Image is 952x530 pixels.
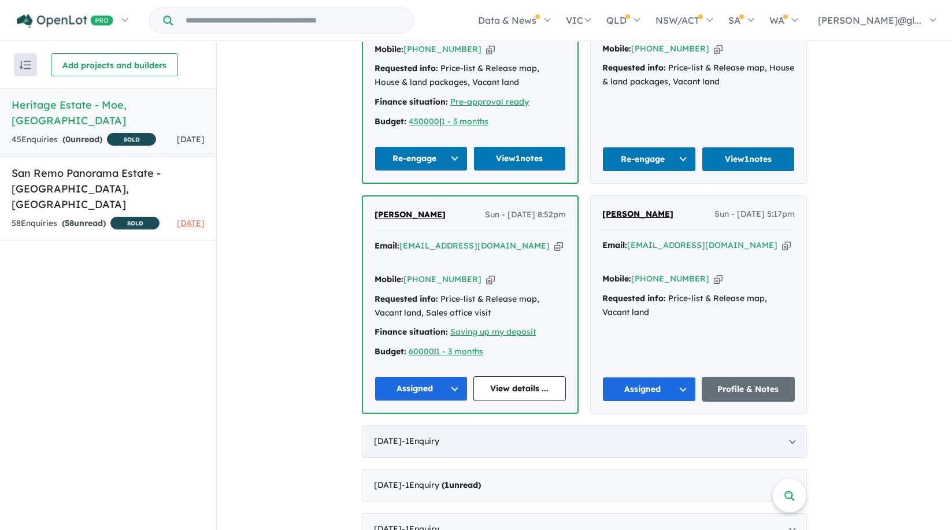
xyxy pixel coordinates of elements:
[714,273,723,285] button: Copy
[473,146,566,171] a: View1notes
[702,377,795,402] a: Profile & Notes
[602,43,631,54] strong: Mobile:
[375,294,438,304] strong: Requested info:
[177,218,205,228] span: [DATE]
[444,480,449,490] span: 1
[602,209,673,219] span: [PERSON_NAME]
[486,43,495,55] button: Copy
[65,134,71,144] span: 0
[62,218,106,228] strong: ( unread)
[442,480,481,490] strong: ( unread)
[441,116,488,127] a: 1 - 3 months
[631,43,709,54] a: [PHONE_NUMBER]
[627,240,777,250] a: [EMAIL_ADDRESS][DOMAIN_NAME]
[602,377,696,402] button: Assigned
[375,116,406,127] strong: Budget:
[602,293,666,303] strong: Requested info:
[399,240,550,251] a: [EMAIL_ADDRESS][DOMAIN_NAME]
[409,116,439,127] a: 450000
[403,44,481,54] a: [PHONE_NUMBER]
[409,346,434,357] a: 60000
[177,134,205,144] span: [DATE]
[602,61,795,89] div: Price-list & Release map, House & land packages, Vacant land
[702,147,795,172] a: View1notes
[602,273,631,284] strong: Mobile:
[450,97,529,107] a: Pre-approval ready
[17,14,113,28] img: Openlot PRO Logo White
[375,209,446,220] span: [PERSON_NAME]
[602,62,666,73] strong: Requested info:
[473,376,566,401] a: View details ...
[12,133,156,147] div: 45 Enquir ies
[375,376,468,401] button: Assigned
[65,218,74,228] span: 58
[375,240,399,251] strong: Email:
[436,346,483,357] a: 1 - 3 months
[402,480,481,490] span: - 1 Enquir y
[782,239,791,251] button: Copy
[602,147,696,172] button: Re-engage
[375,63,438,73] strong: Requested info:
[375,346,406,357] strong: Budget:
[602,292,795,320] div: Price-list & Release map, Vacant land
[362,469,807,502] div: [DATE]
[375,274,403,284] strong: Mobile:
[362,425,807,458] div: [DATE]
[403,274,481,284] a: [PHONE_NUMBER]
[12,97,205,128] h5: Heritage Estate - Moe , [GEOGRAPHIC_DATA]
[62,134,102,144] strong: ( unread)
[107,133,156,146] span: SOLD
[631,273,709,284] a: [PHONE_NUMBER]
[110,217,160,229] span: SOLD
[375,327,448,337] strong: Finance situation:
[375,115,566,129] div: |
[714,207,795,221] span: Sun - [DATE] 5:17pm
[12,217,160,231] div: 58 Enquir ies
[714,43,723,55] button: Copy
[375,292,566,320] div: Price-list & Release map, Vacant land, Sales office visit
[375,208,446,222] a: [PERSON_NAME]
[375,62,566,90] div: Price-list & Release map, House & land packages, Vacant land
[375,97,448,107] strong: Finance situation:
[485,208,566,222] span: Sun - [DATE] 8:52pm
[51,53,178,76] button: Add projects and builders
[818,14,921,26] span: [PERSON_NAME]@gl...
[402,436,439,446] span: - 1 Enquir y
[554,240,563,252] button: Copy
[12,165,205,212] h5: San Remo Panorama Estate - [GEOGRAPHIC_DATA] , [GEOGRAPHIC_DATA]
[375,44,403,54] strong: Mobile:
[375,146,468,171] button: Re-engage
[486,273,495,286] button: Copy
[602,207,673,221] a: [PERSON_NAME]
[375,345,566,359] div: |
[602,240,627,250] strong: Email:
[450,327,536,337] a: Saving up my deposit
[175,8,411,33] input: Try estate name, suburb, builder or developer
[20,61,31,69] img: sort.svg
